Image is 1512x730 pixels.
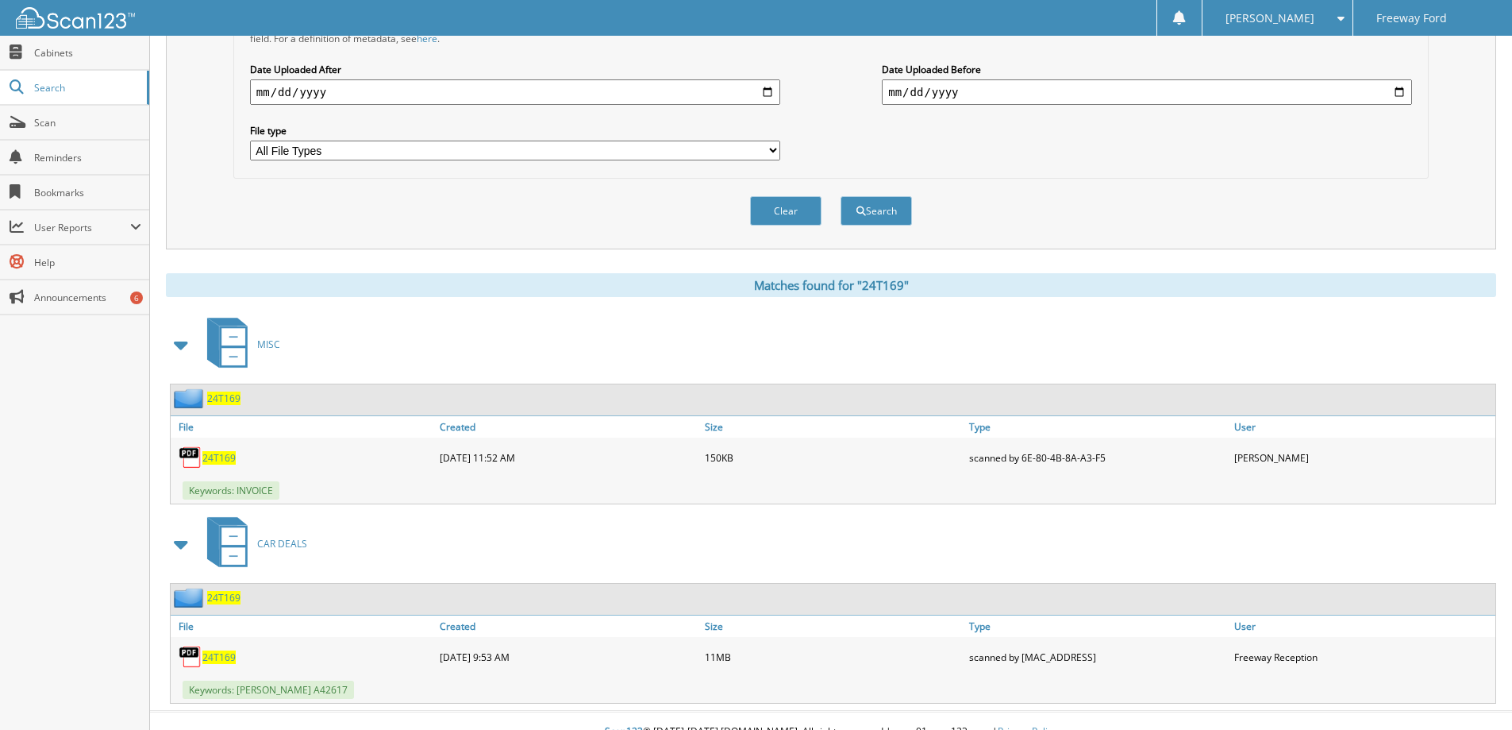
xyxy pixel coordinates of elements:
div: 11MB [701,641,966,673]
div: [PERSON_NAME] [1230,442,1495,473]
a: User [1230,416,1495,438]
input: end [882,79,1412,105]
a: CAR DEALS [198,512,307,575]
div: [DATE] 11:52 AM [436,442,701,473]
img: scan123-logo-white.svg [16,7,135,29]
span: Keywords: [PERSON_NAME] A42617 [183,681,354,699]
div: Freeway Reception [1230,641,1495,673]
img: folder2.png [174,388,207,408]
label: File type [250,124,780,137]
a: 24T169 [202,651,236,664]
a: 24T169 [207,392,240,405]
input: start [250,79,780,105]
button: Search [841,196,912,226]
a: User [1230,616,1495,637]
button: Clear [750,196,821,226]
span: MISC [257,338,280,351]
span: Bookmarks [34,186,141,199]
a: Size [701,416,966,438]
iframe: Chat Widget [1433,654,1512,730]
div: 6 [130,292,143,304]
div: scanned by [MAC_ADDRESS] [965,641,1230,673]
span: Help [34,256,141,269]
a: 24T169 [207,591,240,604]
a: here [417,32,437,45]
span: Scan [34,116,141,129]
a: 24T169 [202,451,236,465]
a: MISC [198,313,280,376]
span: Keywords: INVOICE [183,481,279,500]
span: Freeway Ford [1376,14,1447,23]
span: CAR DEALS [257,537,307,550]
div: [DATE] 9:53 AM [436,641,701,673]
span: Search [34,81,139,95]
img: PDF.png [179,645,202,669]
span: Cabinets [34,46,141,60]
a: Created [436,616,701,637]
label: Date Uploaded After [250,63,780,76]
img: PDF.png [179,446,202,469]
a: File [171,416,436,438]
div: Matches found for "24T169" [166,273,1496,297]
span: Reminders [34,151,141,164]
label: Date Uploaded Before [882,63,1412,76]
a: Size [701,616,966,637]
span: [PERSON_NAME] [1225,14,1314,23]
a: Type [965,616,1230,637]
div: scanned by 6E-80-4B-8A-A3-F5 [965,442,1230,473]
span: User Reports [34,221,130,234]
a: File [171,616,436,637]
a: Created [436,416,701,438]
span: Announcements [34,291,141,304]
div: 150KB [701,442,966,473]
a: Type [965,416,1230,438]
img: folder2.png [174,588,207,608]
